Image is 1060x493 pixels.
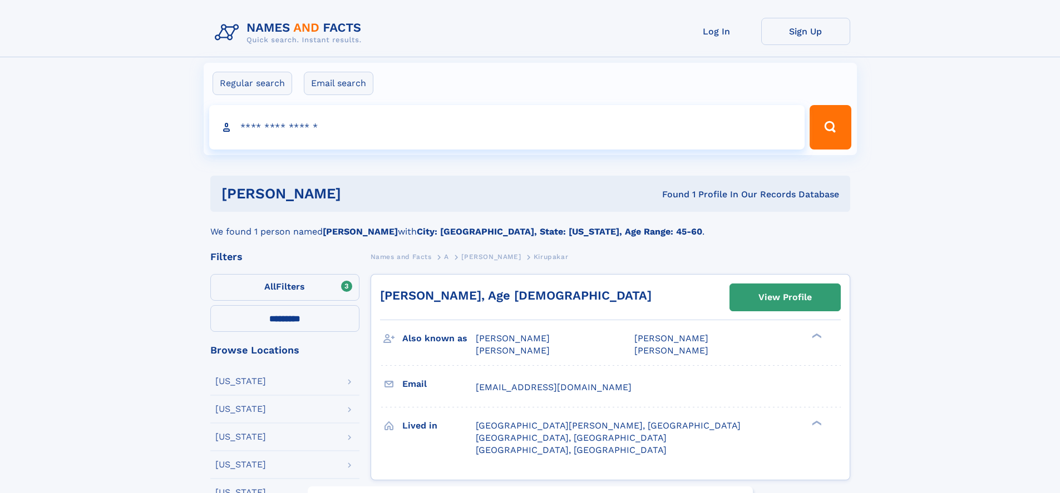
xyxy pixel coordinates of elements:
div: [US_STATE] [215,432,266,441]
input: search input [209,105,805,150]
a: [PERSON_NAME] [461,250,521,263]
a: Log In [672,18,761,45]
label: Email search [304,72,373,95]
span: [PERSON_NAME] [476,333,550,343]
b: [PERSON_NAME] [323,226,398,237]
div: We found 1 person named with . [210,212,850,238]
span: [EMAIL_ADDRESS][DOMAIN_NAME] [476,382,632,392]
div: [US_STATE] [215,460,266,469]
a: View Profile [730,284,840,311]
h1: [PERSON_NAME] [221,187,502,201]
span: [GEOGRAPHIC_DATA], [GEOGRAPHIC_DATA] [476,445,667,455]
div: View Profile [758,285,812,310]
div: [US_STATE] [215,377,266,386]
span: [PERSON_NAME] [634,333,708,343]
a: Names and Facts [371,250,432,263]
span: [PERSON_NAME] [461,253,521,261]
div: ❯ [809,332,822,340]
span: [GEOGRAPHIC_DATA], [GEOGRAPHIC_DATA] [476,432,667,443]
div: Browse Locations [210,345,359,355]
img: Logo Names and Facts [210,18,371,48]
h3: Email [402,375,476,394]
span: All [264,281,276,292]
div: [US_STATE] [215,405,266,414]
span: [PERSON_NAME] [634,345,708,356]
a: A [444,250,449,263]
label: Filters [210,274,359,301]
span: A [444,253,449,261]
div: ❯ [809,419,822,426]
div: Filters [210,252,359,262]
a: [PERSON_NAME], Age [DEMOGRAPHIC_DATA] [380,288,652,302]
span: [PERSON_NAME] [476,345,550,356]
div: Found 1 Profile In Our Records Database [501,188,839,201]
h3: Also known as [402,329,476,348]
label: Regular search [213,72,292,95]
a: Sign Up [761,18,850,45]
span: [GEOGRAPHIC_DATA][PERSON_NAME], [GEOGRAPHIC_DATA] [476,420,741,431]
button: Search Button [810,105,851,150]
span: Kirupakar [534,253,568,261]
h3: Lived in [402,416,476,435]
b: City: [GEOGRAPHIC_DATA], State: [US_STATE], Age Range: 45-60 [417,226,702,237]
